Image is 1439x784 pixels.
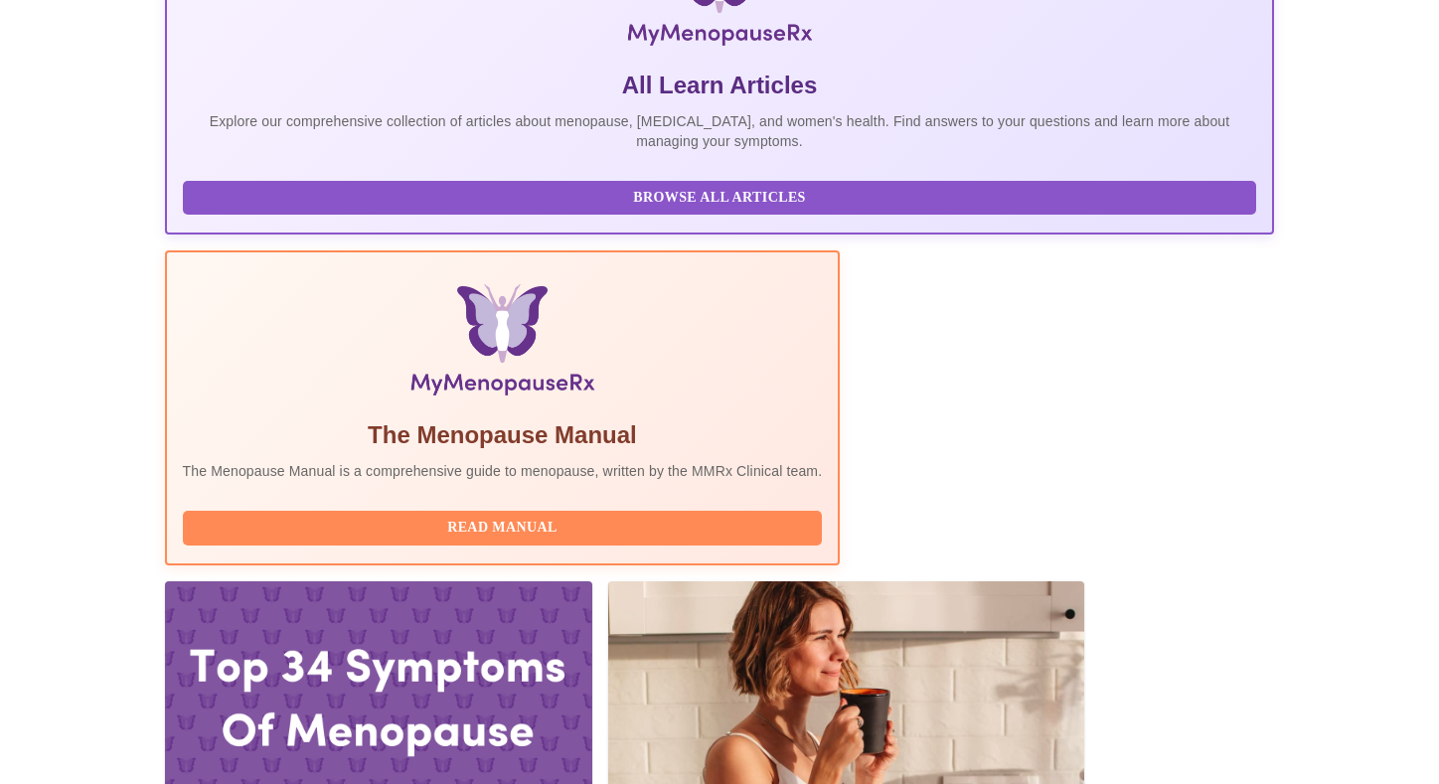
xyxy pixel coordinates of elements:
[183,111,1257,151] p: Explore our comprehensive collection of articles about menopause, [MEDICAL_DATA], and women's hea...
[183,419,823,451] h5: The Menopause Manual
[203,186,1237,211] span: Browse All Articles
[284,284,720,403] img: Menopause Manual
[183,181,1257,216] button: Browse All Articles
[183,511,823,546] button: Read Manual
[183,461,823,481] p: The Menopause Manual is a comprehensive guide to menopause, written by the MMRx Clinical team.
[183,518,828,535] a: Read Manual
[203,516,803,541] span: Read Manual
[183,70,1257,101] h5: All Learn Articles
[183,188,1262,205] a: Browse All Articles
